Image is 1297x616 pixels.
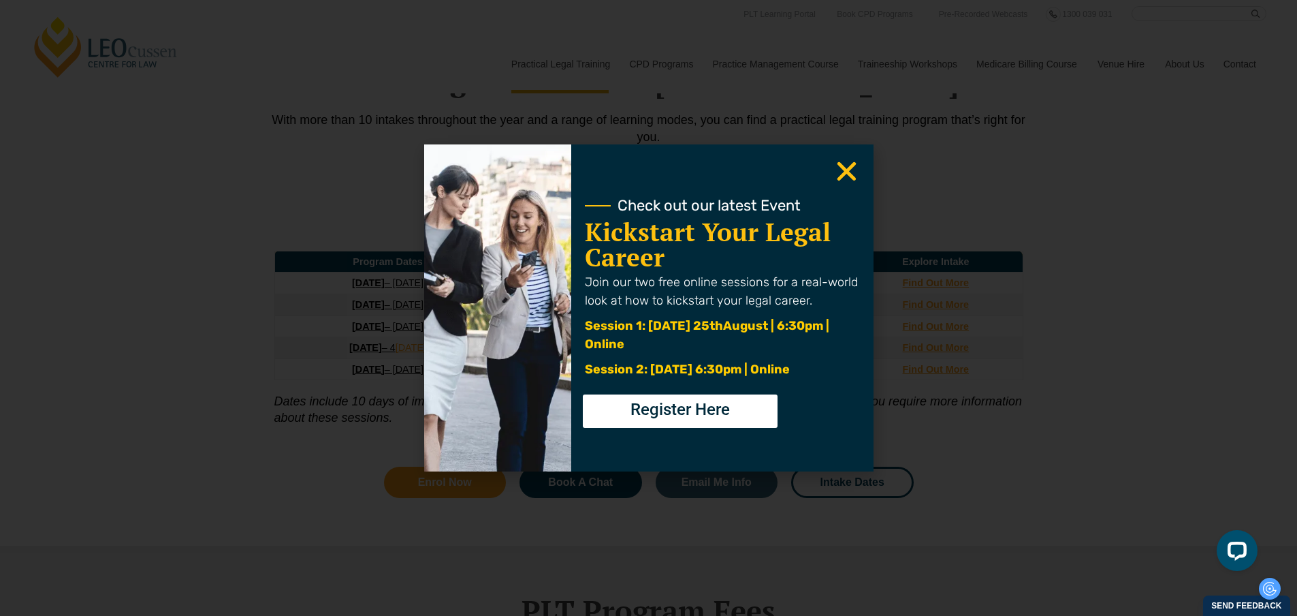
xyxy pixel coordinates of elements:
a: Kickstart Your Legal Career [585,215,831,274]
a: Register Here [583,395,778,428]
a: Close [833,158,860,185]
span: Register Here [630,401,730,418]
span: Session 1: [DATE] 25 [585,318,709,333]
iframe: LiveChat chat widget [1206,525,1263,582]
span: th [709,318,723,333]
span: Join our two free online sessions for a real-world look at how to kickstart your legal career. [585,275,858,308]
span: Check out our latest Event [618,198,801,213]
span: Session 2: [DATE] 6:30pm | Online [585,362,790,377]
